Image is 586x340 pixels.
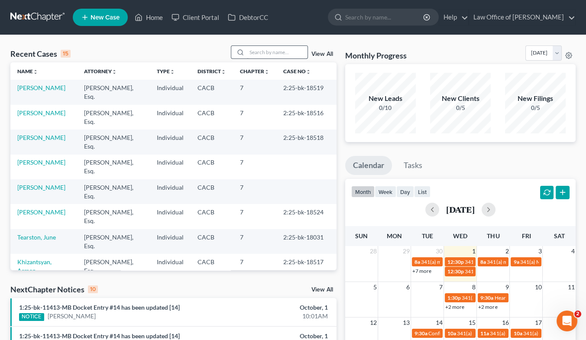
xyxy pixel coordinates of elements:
div: 0/10 [355,104,416,112]
div: Recent Cases [10,49,71,59]
a: Tearston, June [17,233,56,241]
span: 17 [534,317,542,328]
span: Tue [422,232,433,240]
button: list [414,186,431,198]
span: 9a [513,259,519,265]
button: month [351,186,375,198]
td: 2:25-bk-18518 [276,130,337,154]
td: [PERSON_NAME], Esq. [77,130,150,154]
i: unfold_more [306,69,311,74]
span: 12 [369,317,378,328]
span: 12:30p [447,259,464,265]
h2: [DATE] [446,205,475,214]
a: Home [130,10,167,25]
td: Individual [150,179,191,204]
button: day [396,186,414,198]
i: unfold_more [112,69,117,74]
span: 13 [402,317,411,328]
span: 5 [372,282,378,292]
div: October, 1 [231,303,328,312]
span: 10a [447,330,456,337]
td: CACB [191,254,233,278]
span: 14 [435,317,444,328]
td: Individual [150,254,191,278]
a: [PERSON_NAME] [17,84,65,91]
span: 4 [570,246,576,256]
td: 7 [233,254,276,278]
a: 1:25-bk-11413-MB Docket Entry #14 has been updated [14] [19,332,180,340]
span: Confirmation hearing for [PERSON_NAME] [428,330,527,337]
span: 12:30p [447,268,464,275]
td: 7 [233,204,276,229]
span: 16 [501,317,509,328]
div: New Clients [430,94,491,104]
td: 7 [233,80,276,104]
span: 9 [504,282,509,292]
td: Individual [150,80,191,104]
a: Help [439,10,468,25]
td: [PERSON_NAME], Esq. [77,105,150,130]
td: CACB [191,80,233,104]
input: Search by name... [247,46,308,58]
span: 29 [402,246,411,256]
div: NOTICE [19,313,44,321]
a: +2 more [478,304,497,310]
span: Hearing for [PERSON_NAME] [494,295,562,301]
input: Search by name... [345,9,424,25]
span: 10a [513,330,522,337]
td: 7 [233,179,276,204]
td: [PERSON_NAME], Esq. [77,155,150,179]
td: [PERSON_NAME], Esq. [77,229,150,254]
span: 11a [480,330,489,337]
td: 7 [233,155,276,179]
span: 341(a) Meeting for [PERSON_NAME] [465,259,549,265]
span: 341(a) Meeting for [PERSON_NAME] [465,268,549,275]
a: Client Portal [167,10,223,25]
a: Tasks [396,156,430,175]
span: Thu [487,232,499,240]
span: 8a [414,259,420,265]
td: CACB [191,179,233,204]
span: 9:30a [414,330,427,337]
a: Typeunfold_more [157,68,175,74]
button: week [375,186,396,198]
span: 341(a) meeting for [487,259,529,265]
span: 2 [574,311,581,317]
span: 10 [534,282,542,292]
span: New Case [91,14,120,21]
span: Sat [554,232,564,240]
a: Case Nounfold_more [283,68,311,74]
i: unfold_more [170,69,175,74]
div: 10 [88,285,98,293]
i: unfold_more [33,69,38,74]
td: CACB [191,229,233,254]
a: Law Office of [PERSON_NAME] [469,10,575,25]
td: [PERSON_NAME], Esq. [77,80,150,104]
div: New Leads [355,94,416,104]
span: Mon [387,232,402,240]
span: 11 [567,282,576,292]
span: Wed [453,232,467,240]
td: Individual [150,105,191,130]
a: [PERSON_NAME] [48,312,96,321]
a: [PERSON_NAME] [17,208,65,216]
a: [PERSON_NAME] [17,184,65,191]
span: 2 [504,246,509,256]
span: 28 [369,246,378,256]
a: View All [311,51,333,57]
span: 1 [471,246,476,256]
td: 2:25-bk-18516 [276,105,337,130]
td: 7 [233,130,276,154]
a: 1:25-bk-11413-MB Docket Entry #14 has been updated [14] [19,304,180,311]
span: 341(a) meeting for [PERSON_NAME] [457,330,541,337]
td: 2:25-bk-18519 [276,80,337,104]
a: [PERSON_NAME] [17,109,65,117]
span: 6 [405,282,411,292]
span: 1:30p [447,295,461,301]
td: Individual [150,155,191,179]
span: 3 [537,246,542,256]
a: Chapterunfold_more [240,68,269,74]
span: 341(a) meeting for [PERSON_NAME] [421,259,505,265]
td: [PERSON_NAME], Esq. [77,254,150,278]
h3: Monthly Progress [345,50,407,61]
